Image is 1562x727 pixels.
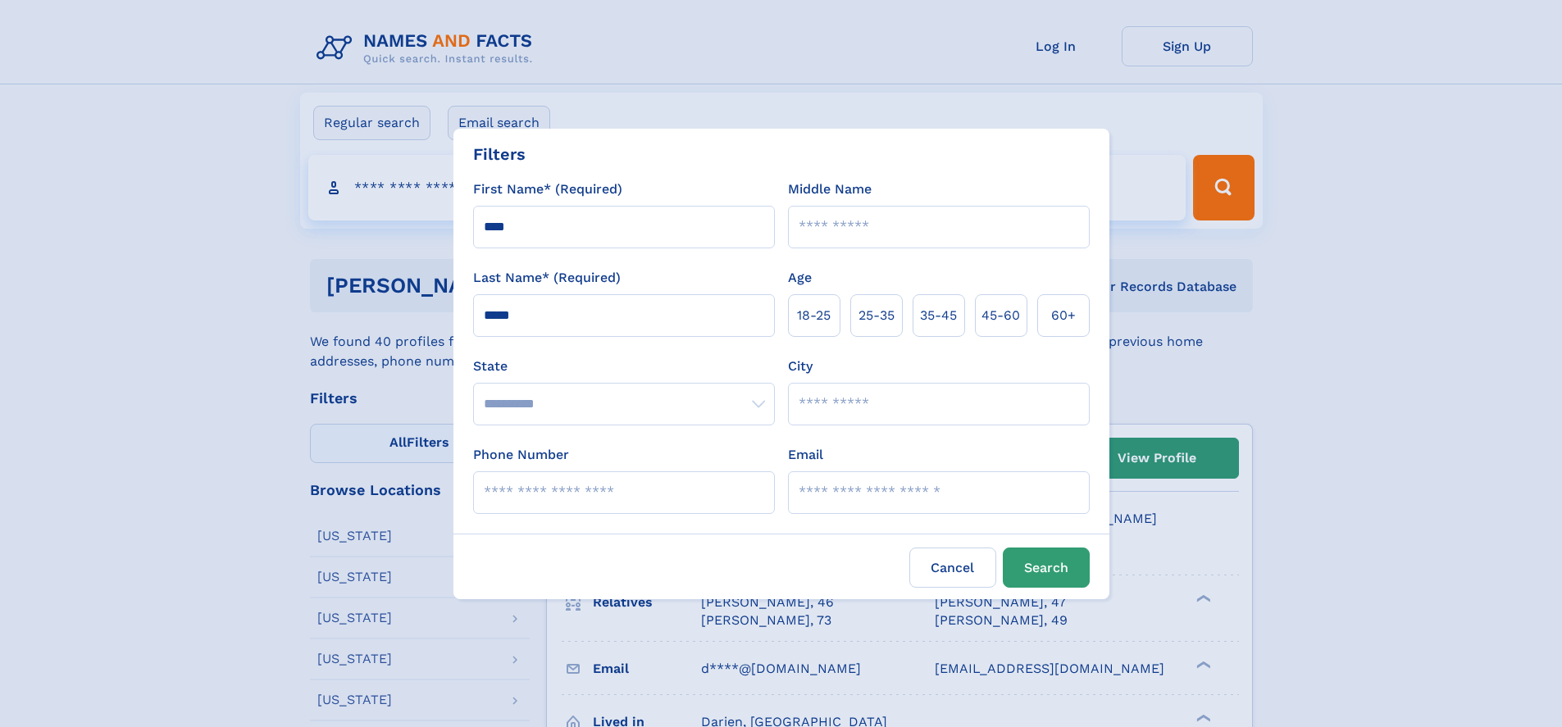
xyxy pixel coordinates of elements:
div: Filters [473,142,526,166]
label: State [473,357,775,376]
span: 35‑45 [920,306,957,325]
label: Age [788,268,812,288]
label: Phone Number [473,445,569,465]
label: Email [788,445,823,465]
label: First Name* (Required) [473,179,622,199]
span: 25‑35 [858,306,895,325]
label: Last Name* (Required) [473,268,621,288]
label: Cancel [909,548,996,588]
label: City [788,357,813,376]
span: 45‑60 [981,306,1020,325]
span: 60+ [1051,306,1076,325]
span: 18‑25 [797,306,831,325]
label: Middle Name [788,179,872,199]
button: Search [1003,548,1090,588]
